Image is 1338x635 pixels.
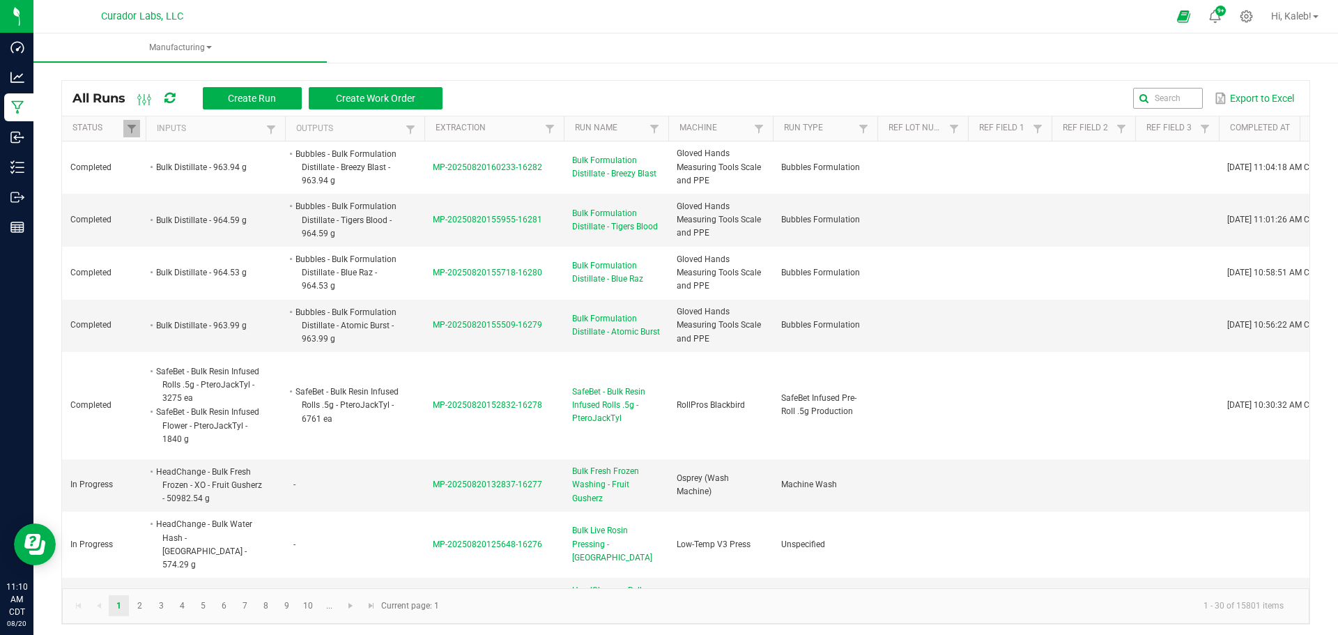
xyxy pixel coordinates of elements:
[366,600,377,611] span: Go to the last page
[285,116,424,141] th: Outputs
[10,100,24,114] inline-svg: Manufacturing
[447,595,1295,618] kendo-pager-info: 1 - 30 of 15801 items
[677,307,761,343] span: Gloved Hands Measuring Tools Scale and PPE
[256,595,276,616] a: Page 8
[979,123,1029,134] a: Ref Field 1Sortable
[151,595,171,616] a: Page 3
[6,581,27,618] p: 11:10 AM CDT
[70,215,111,224] span: Completed
[72,86,453,110] div: All Runs
[572,259,660,286] span: Bulk Formulation Distillate - Blue Raz
[154,465,264,506] li: HeadChange - Bulk Fresh Frozen - XO - Fruit Gusherz - 50982.54 g
[1238,10,1255,23] div: Manage settings
[154,517,264,572] li: HeadChange - Bulk Water Hash - [GEOGRAPHIC_DATA] - 574.29 g
[572,312,660,339] span: Bulk Formulation Distillate - Atomic Burst
[541,120,558,137] a: Filter
[677,148,761,185] span: Gloved Hands Measuring Tools Scale and PPE
[10,130,24,144] inline-svg: Inbound
[319,595,339,616] a: Page 11
[433,540,542,549] span: MP-20250820125648-16276
[277,595,297,616] a: Page 9
[1197,120,1213,137] a: Filter
[336,93,415,104] span: Create Work Order
[677,400,745,410] span: RollPros Blackbird
[123,120,140,137] a: Filter
[1271,10,1312,22] span: Hi, Kaleb!
[433,215,542,224] span: MP-20250820155955-16281
[70,480,113,489] span: In Progress
[309,87,443,109] button: Create Work Order
[293,305,403,346] li: Bubbles - Bulk Formulation Distillate - Atomic Burst - 963.99 g
[781,540,825,549] span: Unspecified
[293,147,403,188] li: Bubbles - Bulk Formulation Distillate - Breezy Blast - 963.94 g
[572,207,660,234] span: Bulk Formulation Distillate - Tigers Blood
[433,320,542,330] span: MP-20250820155509-16279
[293,385,403,426] li: SafeBet - Bulk Resin Infused Rolls .5g - PteroJackTyl - 6761 ea
[575,123,645,134] a: Run NameSortable
[146,116,285,141] th: Inputs
[677,254,761,291] span: Gloved Hands Measuring Tools Scale and PPE
[70,540,113,549] span: In Progress
[14,523,56,565] iframe: Resource center
[677,201,761,238] span: Gloved Hands Measuring Tools Scale and PPE
[10,70,24,84] inline-svg: Analytics
[751,120,767,137] a: Filter
[33,42,327,54] span: Manufacturing
[228,93,276,104] span: Create Run
[70,400,111,410] span: Completed
[1227,320,1320,330] span: [DATE] 10:56:22 AM CDT
[10,160,24,174] inline-svg: Inventory
[677,540,751,549] span: Low-Temp V3 Press
[341,595,361,616] a: Go to the next page
[572,385,660,426] span: SafeBet - Bulk Resin Infused Rolls .5g - PteroJackTyl
[193,595,213,616] a: Page 5
[781,320,860,330] span: Bubbles Formulation
[235,595,255,616] a: Page 7
[70,162,111,172] span: Completed
[1227,400,1320,410] span: [DATE] 10:30:32 AM CDT
[285,459,424,512] td: -
[285,512,424,578] td: -
[855,120,872,137] a: Filter
[263,121,279,138] a: Filter
[781,393,856,416] span: SafeBet Infused Pre-Roll .5g Production
[214,595,234,616] a: Page 6
[781,268,860,277] span: Bubbles Formulation
[72,123,123,134] a: StatusSortable
[1168,3,1199,30] span: Open Ecommerce Menu
[293,199,403,240] li: Bubbles - Bulk Formulation Distillate - Tigers Blood - 964.59 g
[10,190,24,204] inline-svg: Outbound
[62,588,1309,624] kendo-pager: Current page: 1
[677,473,729,496] span: Osprey (Wash Machine)
[1113,120,1130,137] a: Filter
[1063,123,1112,134] a: Ref Field 2Sortable
[1227,215,1320,224] span: [DATE] 11:01:26 AM CDT
[572,465,660,505] span: Bulk Fresh Frozen Washing - Fruit Gusherz
[33,33,327,63] a: Manufacturing
[1029,120,1046,137] a: Filter
[572,524,660,565] span: Bulk Live Rosin Pressing - [GEOGRAPHIC_DATA]
[70,320,111,330] span: Completed
[433,268,542,277] span: MP-20250820155718-16280
[154,365,264,406] li: SafeBet - Bulk Resin Infused Rolls .5g - PteroJackTyl - 3275 ea
[433,162,542,172] span: MP-20250820160233-16282
[402,121,419,138] a: Filter
[6,618,27,629] p: 08/20
[781,480,837,489] span: Machine Wash
[172,595,192,616] a: Page 4
[646,120,663,137] a: Filter
[1133,88,1203,109] input: Search
[433,400,542,410] span: MP-20250820152832-16278
[781,215,860,224] span: Bubbles Formulation
[1227,162,1320,172] span: [DATE] 11:04:18 AM CDT
[154,213,264,227] li: Bulk Distillate - 964.59 g
[361,595,381,616] a: Go to the last page
[436,123,541,134] a: ExtractionSortable
[1217,8,1224,14] span: 9+
[679,123,750,134] a: MachineSortable
[154,266,264,280] li: Bulk Distillate - 964.53 g
[130,595,150,616] a: Page 2
[298,595,318,616] a: Page 10
[1146,123,1196,134] a: Ref Field 3Sortable
[101,10,183,22] span: Curador Labs, LLC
